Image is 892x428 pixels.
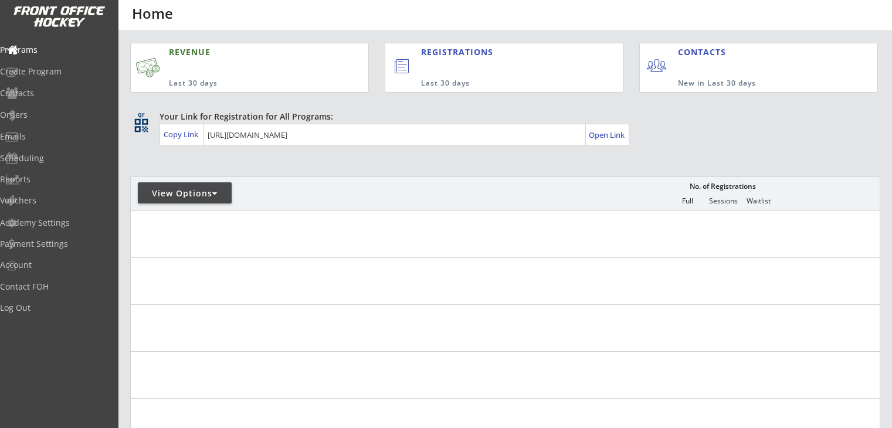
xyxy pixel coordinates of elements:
div: Last 30 days [169,79,313,89]
div: REGISTRATIONS [421,46,569,58]
div: Open Link [589,130,626,140]
div: CONTACTS [678,46,731,58]
div: View Options [138,188,232,199]
div: Full [670,197,705,205]
div: REVENUE [169,46,313,58]
div: Sessions [706,197,741,205]
div: qr [134,111,148,118]
button: qr_code [133,117,150,134]
div: New in Last 30 days [678,79,823,89]
div: Last 30 days [421,79,575,89]
div: Waitlist [741,197,776,205]
a: Open Link [589,127,626,143]
div: Copy Link [164,129,201,140]
div: No. of Registrations [686,182,759,191]
div: Your Link for Registration for All Programs: [160,111,844,123]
